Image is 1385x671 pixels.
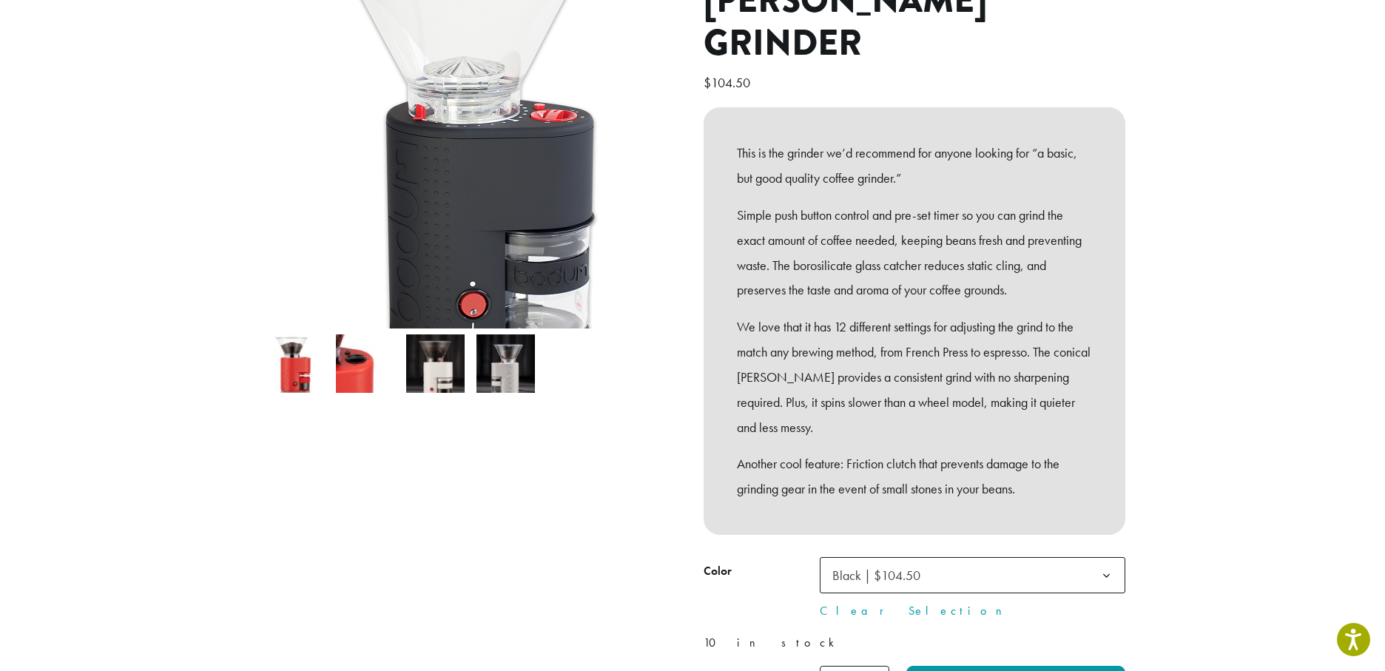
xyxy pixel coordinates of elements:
[737,451,1092,502] p: Another cool feature: Friction clutch that prevents damage to the grinding gear in the event of s...
[336,334,394,393] img: Bodum Bistro Burr Grinder - Image 2
[266,334,324,393] img: Bodum Bistro Burr Grinder
[737,314,1092,439] p: We love that it has 12 different settings for adjusting the grind to the match any brewing method...
[476,334,535,393] img: Bodum Bistro Burr Grinder - Image 4
[820,557,1125,593] span: Black | $104.50
[737,203,1092,303] p: Simple push button control and pre-set timer so you can grind the exact amount of coffee needed, ...
[704,74,754,91] bdi: 104.50
[826,561,935,590] span: Black | $104.50
[832,567,920,584] span: Black | $104.50
[820,602,1125,620] a: Clear Selection
[704,561,820,582] label: Color
[406,334,465,393] img: Bodum Bistro Burr Grinder - Image 3
[737,141,1092,191] p: This is the grinder we’d recommend for anyone looking for “a basic, but good quality coffee grind...
[704,632,1125,654] p: 10 in stock
[704,74,711,91] span: $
